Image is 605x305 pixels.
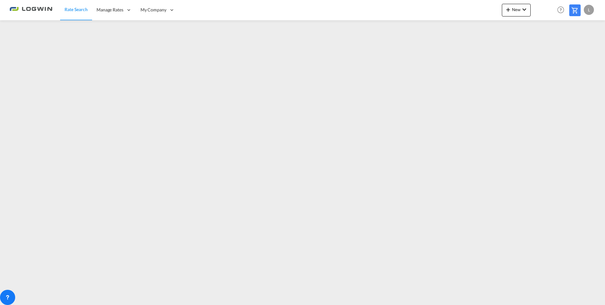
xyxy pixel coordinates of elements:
[502,4,531,16] button: icon-plus 400-fgNewicon-chevron-down
[521,6,528,13] md-icon: icon-chevron-down
[555,4,569,16] div: Help
[65,7,88,12] span: Rate Search
[9,3,52,17] img: 2761ae10d95411efa20a1f5e0282d2d7.png
[584,5,594,15] div: L
[140,7,166,13] span: My Company
[97,7,123,13] span: Manage Rates
[504,6,512,13] md-icon: icon-plus 400-fg
[504,7,528,12] span: New
[555,4,566,15] span: Help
